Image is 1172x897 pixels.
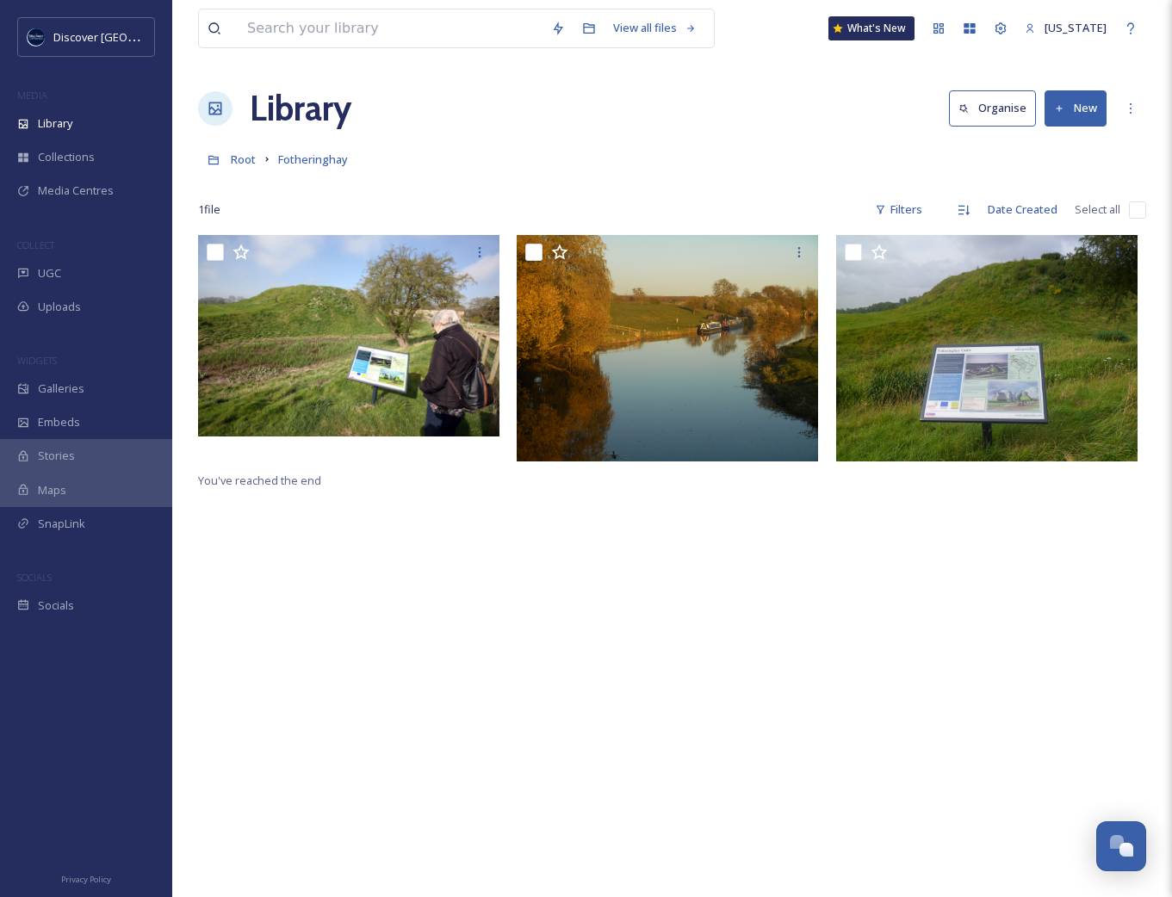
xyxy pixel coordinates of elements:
[38,182,114,199] span: Media Centres
[38,414,80,430] span: Embeds
[1045,20,1107,35] span: [US_STATE]
[61,868,111,888] a: Privacy Policy
[239,9,543,47] input: Search your library
[28,28,45,46] img: Untitled%20design%20%282%29.png
[866,193,931,226] div: Filters
[250,83,351,134] a: Library
[1096,821,1146,871] button: Open Chat
[17,89,47,102] span: MEDIA
[949,90,1036,126] button: Organise
[38,482,66,498] span: Maps
[38,597,74,614] span: Socials
[17,354,57,367] span: WIDGETS
[1075,201,1120,218] span: Select all
[38,299,81,315] span: Uploads
[231,152,256,167] span: Root
[61,874,111,885] span: Privacy Policy
[836,235,1138,461] img: Fotheringhaysign.jpg
[828,16,915,40] a: What's New
[38,516,85,532] span: SnapLink
[38,380,84,397] span: Galleries
[198,235,499,436] img: Fotheringhay Castle and surrounding area- (25).JPG
[517,235,818,461] img: fotheringhaypiccie.jpg
[278,149,348,170] a: Fotheringhay
[38,149,95,165] span: Collections
[17,238,54,251] span: COLLECT
[1016,11,1115,45] a: [US_STATE]
[53,28,210,45] span: Discover [GEOGRAPHIC_DATA]
[17,571,52,584] span: SOCIALS
[278,152,348,167] span: Fotheringhay
[198,473,321,488] span: You've reached the end
[1045,90,1107,126] button: New
[38,115,72,132] span: Library
[605,11,705,45] a: View all files
[198,201,220,218] span: 1 file
[979,193,1066,226] div: Date Created
[38,265,61,281] span: UGC
[231,149,256,170] a: Root
[38,448,75,464] span: Stories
